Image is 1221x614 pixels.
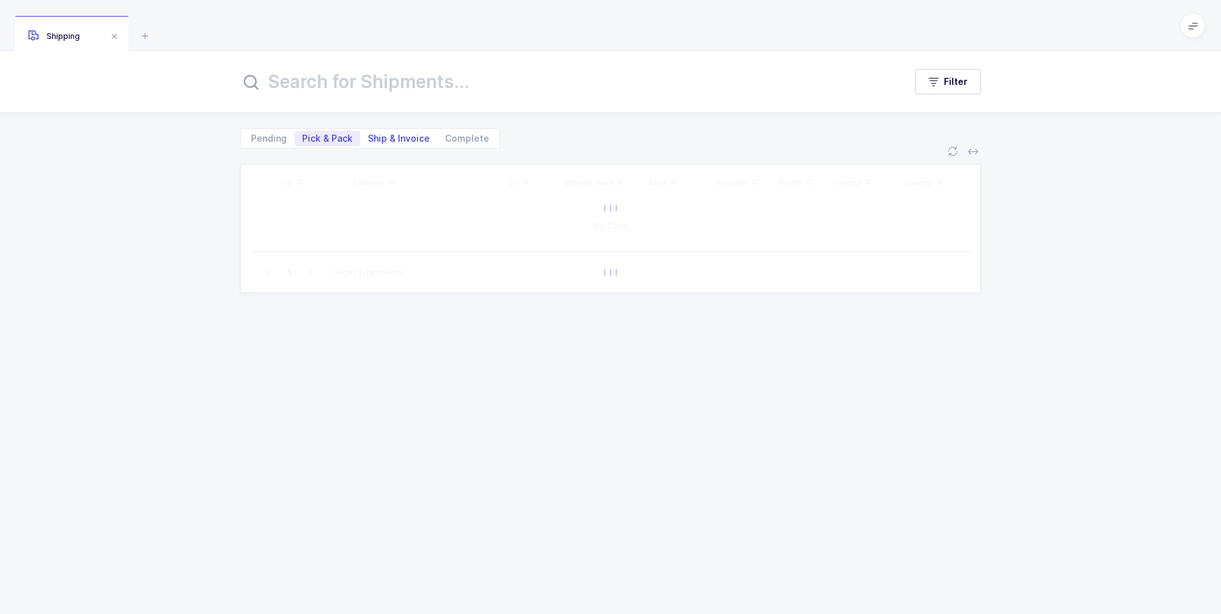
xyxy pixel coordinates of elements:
[915,69,981,94] button: Filter
[28,31,80,41] span: Shipping
[944,75,967,88] span: Filter
[240,66,890,97] input: Search for Shipments...
[445,134,489,143] span: Complete
[302,134,353,143] span: Pick & Pack
[251,134,287,143] span: Pending
[368,134,430,143] span: Ship & Invoice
